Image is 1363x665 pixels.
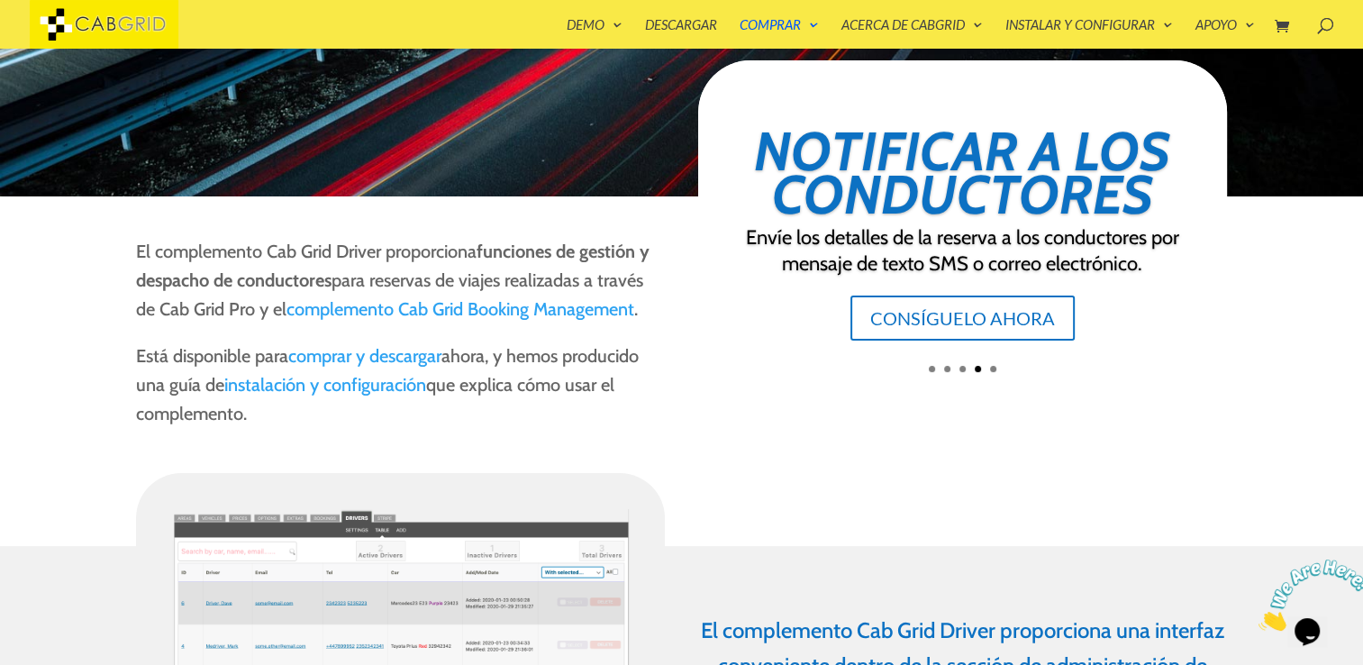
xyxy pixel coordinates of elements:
[645,18,717,49] a: Descargar
[1251,552,1363,638] iframe: chat widget
[136,237,665,342] p: El complemento Cab Grid Driver proporciona para reservas de viajes realizadas a través de Cab Gri...
[288,345,441,367] a: comprar y descargar
[1195,18,1255,49] a: Apoyo
[929,366,935,372] a: 1
[740,18,819,49] a: Comprar
[841,18,983,49] a: Acerca de CabGrid
[850,296,1075,341] a: Consíguelo ahora
[975,366,981,372] a: 4
[7,7,119,78] img: Captador de atención de chat
[754,118,1170,227] a: Notificar a los conductores
[1005,18,1173,49] a: Instalar y configurar
[730,225,1195,278] p: Envíe los detalles de la reserva a los conductores por mensaje de texto SMS o correo electrónico.
[567,18,622,49] a: Demo
[990,366,996,372] a: 5
[30,13,178,32] a: Complemento de taxi CabGrid
[959,366,966,372] a: 3
[944,366,950,372] a: 2
[224,374,426,396] a: instalación y configuración
[136,342,665,446] p: Está disponible para ahora, y hemos producido una guía de que explica cómo usar el complemento.
[286,298,634,320] a: complemento Cab Grid Booking Management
